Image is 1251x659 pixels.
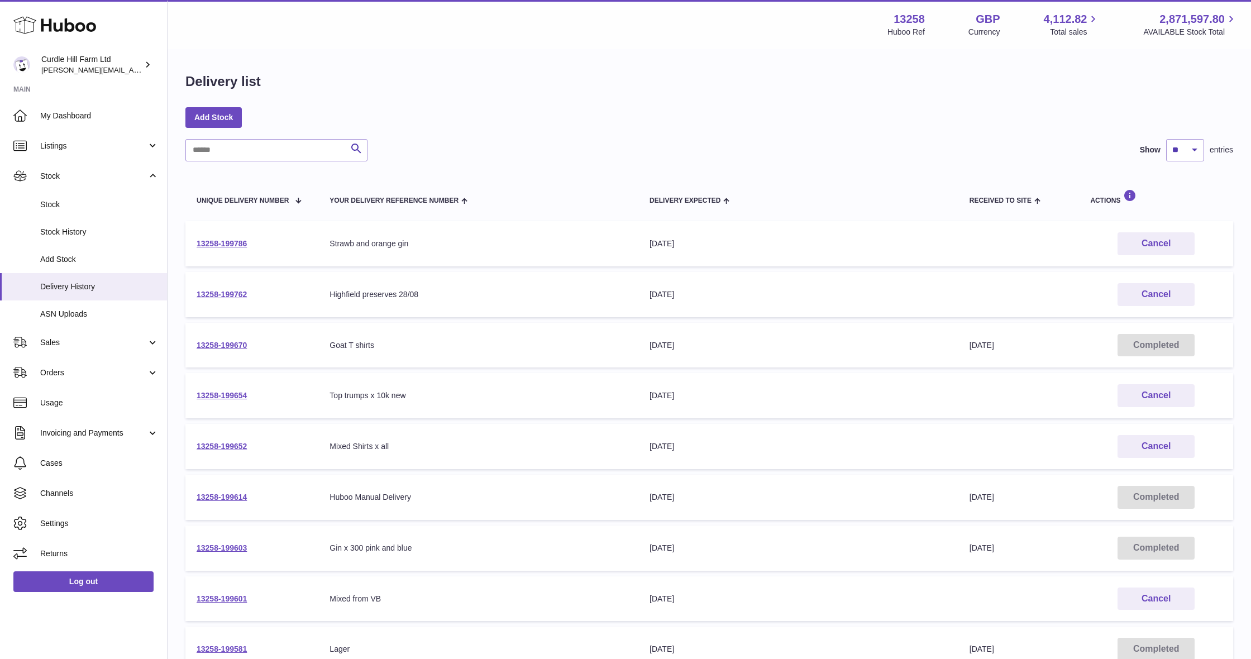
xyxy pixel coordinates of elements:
[40,488,159,499] span: Channels
[1118,232,1195,255] button: Cancel
[197,341,247,350] a: 13258-199670
[1090,189,1222,204] div: Actions
[13,571,154,591] a: Log out
[970,543,994,552] span: [DATE]
[40,141,147,151] span: Listings
[650,289,947,300] div: [DATE]
[197,197,289,204] span: Unique Delivery Number
[40,518,159,529] span: Settings
[197,493,247,502] a: 13258-199614
[40,227,159,237] span: Stock History
[330,492,627,503] div: Huboo Manual Delivery
[197,644,247,653] a: 13258-199581
[1143,27,1238,37] span: AVAILABLE Stock Total
[650,492,947,503] div: [DATE]
[330,289,627,300] div: Highfield preserves 28/08
[650,543,947,553] div: [DATE]
[650,441,947,452] div: [DATE]
[185,107,242,127] a: Add Stock
[40,548,159,559] span: Returns
[970,493,994,502] span: [DATE]
[1050,27,1100,37] span: Total sales
[1118,283,1195,306] button: Cancel
[970,341,994,350] span: [DATE]
[330,238,627,249] div: Strawb and orange gin
[330,197,459,204] span: Your Delivery Reference Number
[40,111,159,121] span: My Dashboard
[1143,12,1238,37] a: 2,871,597.80 AVAILABLE Stock Total
[330,441,627,452] div: Mixed Shirts x all
[40,281,159,292] span: Delivery History
[650,340,947,351] div: [DATE]
[968,27,1000,37] div: Currency
[41,65,224,74] span: [PERSON_NAME][EMAIL_ADDRESS][DOMAIN_NAME]
[330,390,627,401] div: Top trumps x 10k new
[40,398,159,408] span: Usage
[40,171,147,182] span: Stock
[330,594,627,604] div: Mixed from VB
[197,594,247,603] a: 13258-199601
[1118,435,1195,458] button: Cancel
[40,199,159,210] span: Stock
[1044,12,1100,37] a: 4,112.82 Total sales
[894,12,925,27] strong: 13258
[330,340,627,351] div: Goat T shirts
[197,290,247,299] a: 13258-199762
[41,54,142,75] div: Curdle Hill Farm Ltd
[197,543,247,552] a: 13258-199603
[330,644,627,655] div: Lager
[650,390,947,401] div: [DATE]
[1044,12,1087,27] span: 4,112.82
[1210,145,1233,155] span: entries
[40,254,159,265] span: Add Stock
[970,197,1032,204] span: Received to Site
[40,428,147,438] span: Invoicing and Payments
[1159,12,1225,27] span: 2,871,597.80
[197,442,247,451] a: 13258-199652
[650,594,947,604] div: [DATE]
[40,458,159,469] span: Cases
[197,239,247,248] a: 13258-199786
[1118,384,1195,407] button: Cancel
[970,644,994,653] span: [DATE]
[650,644,947,655] div: [DATE]
[40,367,147,378] span: Orders
[185,73,261,90] h1: Delivery list
[1118,588,1195,610] button: Cancel
[40,337,147,348] span: Sales
[330,543,627,553] div: Gin x 300 pink and blue
[13,56,30,73] img: miranda@diddlysquatfarmshop.com
[40,309,159,319] span: ASN Uploads
[197,391,247,400] a: 13258-199654
[1140,145,1161,155] label: Show
[887,27,925,37] div: Huboo Ref
[976,12,1000,27] strong: GBP
[650,238,947,249] div: [DATE]
[650,197,720,204] span: Delivery Expected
